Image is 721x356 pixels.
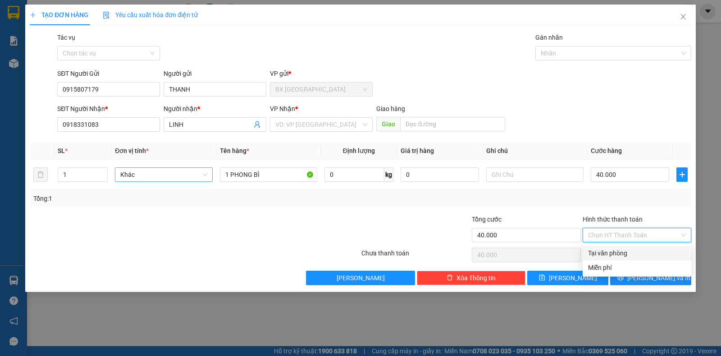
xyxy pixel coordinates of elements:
span: [PERSON_NAME] [337,273,385,283]
span: close [680,13,687,20]
label: Hình thức thanh toán [583,216,643,223]
button: deleteXóa Thông tin [417,271,525,285]
span: Giao hàng [376,105,405,112]
span: VP Nhận [270,105,295,112]
div: VP gửi [270,69,373,79]
button: [PERSON_NAME] [306,271,415,285]
span: Yêu cầu xuất hóa đơn điện tử [103,11,198,18]
span: Cước hàng [591,147,622,154]
div: SĐT Người Nhận [57,104,160,114]
span: Xóa Thông tin [456,273,496,283]
span: Tên hàng [220,147,249,154]
input: Dọc đường [400,117,506,131]
img: icon [103,12,110,19]
span: Giá trị hàng [401,147,434,154]
div: SĐT Người Gửi [57,69,160,79]
button: printer[PERSON_NAME] và In [610,271,691,285]
span: user-add [254,121,261,128]
button: delete [33,167,48,182]
span: SL [58,147,65,154]
span: TẠO ĐƠN HÀNG [30,11,88,18]
span: [PERSON_NAME] và In [627,273,690,283]
span: Định lượng [343,147,375,154]
span: [PERSON_NAME] [549,273,597,283]
span: plus [677,171,687,178]
label: Gán nhãn [535,34,563,41]
span: kg [384,167,393,182]
span: Giao [376,117,400,131]
span: Đơn vị tính [115,147,149,154]
input: Ghi Chú [486,167,584,182]
span: printer [617,274,624,282]
div: Tổng: 1 [33,194,279,203]
span: save [539,274,545,282]
label: Tác vụ [57,34,75,41]
span: Khác [120,168,207,181]
div: Chưa thanh toán [360,248,471,264]
button: plus [676,167,688,182]
span: Tổng cước [472,216,502,223]
input: 0 [401,167,479,182]
th: Ghi chú [483,142,587,160]
span: BX Tân Châu [275,83,367,96]
span: plus [30,12,36,18]
div: Tại văn phòng [588,248,686,258]
input: VD: Bàn, Ghế [220,167,317,182]
span: delete [447,274,453,282]
div: Người gửi [164,69,266,79]
div: Người nhận [164,104,266,114]
div: Miễn phí [588,263,686,273]
button: save[PERSON_NAME] [527,271,608,285]
button: Close [671,5,696,30]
